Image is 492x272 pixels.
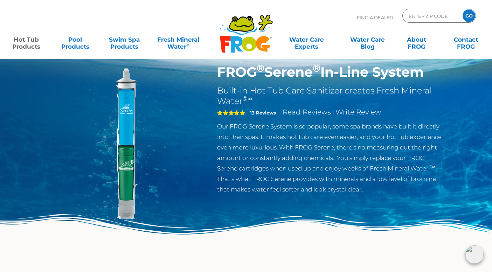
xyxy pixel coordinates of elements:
[429,164,435,169] sup: ®∞
[105,33,144,47] a: Swim SpaProducts
[357,9,393,26] p: Find A Dealer
[257,62,264,74] sup: ®
[217,121,446,195] p: Our FROG Serene System is so popular, some spa brands have built it directly into their spas. It ...
[154,33,202,47] a: Fresh MineralWater∞
[47,64,207,224] img: serene-inline.png
[56,33,94,47] a: PoolProducts
[242,95,252,103] sup: ®∞
[463,9,475,22] input: GO
[217,64,446,80] h1: FROG Serene In-Line System
[7,33,45,47] a: Hot TubProducts
[408,11,455,21] input: Zip Code Form
[348,33,387,47] a: Water CareBlog
[217,110,245,116] span: 5
[313,62,320,74] sup: ®
[283,108,331,116] a: Read Reviews
[275,33,337,47] a: Water CareExperts
[335,108,381,116] a: Write Review
[397,33,436,47] a: AboutFROG
[447,33,485,47] a: ContactFROG
[186,42,189,48] sup: ∞
[217,85,446,106] h2: Built-in Hot Tub Care Sanitizer creates Fresh Mineral Water
[465,245,484,264] img: openIcon
[332,109,334,116] span: |
[250,110,276,116] strong: 13 Reviews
